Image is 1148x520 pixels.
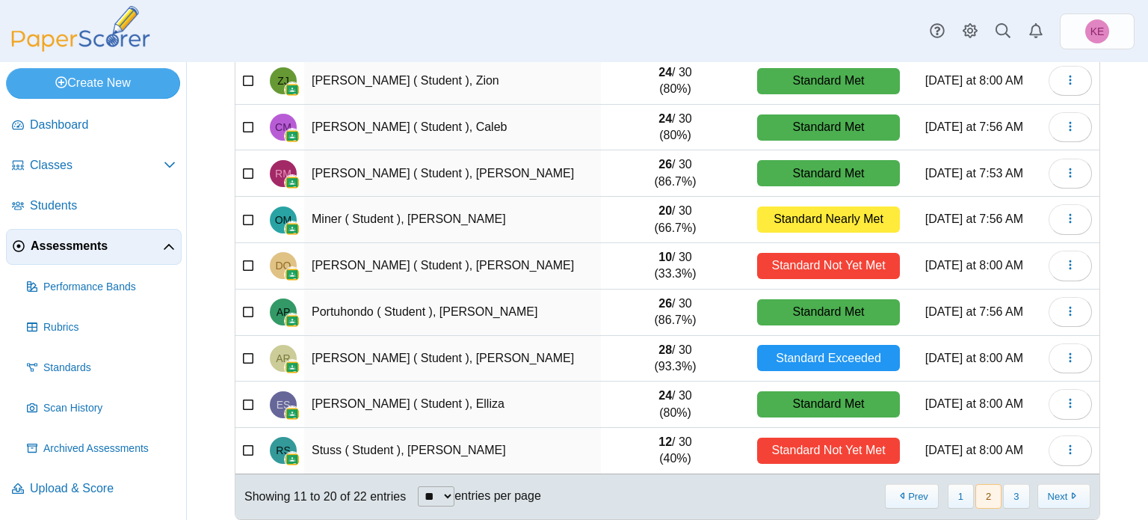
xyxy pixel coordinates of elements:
[304,197,601,243] td: Miner ( Student ), [PERSON_NAME]
[43,401,176,416] span: Scan History
[757,68,900,94] div: Standard Met
[43,320,176,335] span: Rubrics
[757,114,900,141] div: Standard Met
[43,280,176,295] span: Performance Bands
[658,158,672,171] b: 26
[1085,19,1109,43] span: Kimberly Evans
[658,251,672,263] b: 10
[454,489,541,502] label: entries per page
[6,108,182,144] a: Dashboard
[43,441,176,456] span: Archived Assessments
[601,290,750,336] td: / 30 (86.7%)
[304,428,601,474] td: Stuss ( Student ), [PERSON_NAME]
[30,117,176,133] span: Dashboard
[658,112,672,125] b: 24
[757,160,900,186] div: Standard Met
[276,445,290,456] span: Riley Stuss ( Student )
[285,129,300,144] img: googleClassroom-logo.png
[601,197,750,243] td: / 30 (66.7%)
[275,168,291,179] span: Riley McGee ( Student )
[285,406,300,421] img: googleClassroom-logo.png
[1060,13,1135,49] a: Kimberly Evans
[658,435,672,448] b: 12
[925,352,1023,364] time: Sep 29, 2025 at 8:00 AM
[658,343,672,356] b: 28
[285,267,300,282] img: googleClassroom-logo.png
[925,259,1023,272] time: Sep 29, 2025 at 8:00 AM
[285,360,300,375] img: googleClassroom-logo.png
[601,150,750,197] td: / 30 (86.7%)
[601,382,750,428] td: / 30 (80%)
[6,229,182,265] a: Assessments
[304,382,601,428] td: [PERSON_NAME] ( Student ), Elliza
[601,105,750,151] td: / 30 (80%)
[6,471,182,507] a: Upload & Score
[6,148,182,184] a: Classes
[30,480,176,497] span: Upload & Score
[925,305,1023,318] time: Sep 29, 2025 at 7:56 AM
[948,484,974,509] button: 1
[275,122,291,132] span: Caleb Mallo ( Student )
[304,336,601,382] td: [PERSON_NAME] ( Student ), [PERSON_NAME]
[304,105,601,151] td: [PERSON_NAME] ( Student ), Caleb
[885,484,938,509] button: Previous
[757,207,900,233] div: Standard Nearly Met
[1037,484,1090,509] button: Next
[925,397,1023,410] time: Sep 29, 2025 at 8:00 AM
[925,167,1023,180] time: Sep 29, 2025 at 7:53 AM
[31,238,163,254] span: Assessments
[21,431,182,467] a: Archived Assessments
[30,198,176,214] span: Students
[757,299,900,325] div: Standard Met
[1003,484,1029,509] button: 3
[757,345,900,371] div: Standard Exceeded
[304,58,601,105] td: [PERSON_NAME] ( Student ), Zion
[757,253,900,279] div: Standard Not Yet Met
[304,290,601,336] td: Portuhondo ( Student ), [PERSON_NAME]
[6,189,182,224] a: Students
[658,66,672,79] b: 24
[277,400,291,410] span: Elliza Scardino ( Student )
[1090,26,1105,37] span: Kimberly Evans
[6,6,155,52] img: PaperScorer
[6,68,180,98] a: Create New
[883,484,1090,509] nav: pagination
[1019,15,1052,48] a: Alerts
[285,221,300,236] img: googleClassroom-logo.png
[658,204,672,217] b: 20
[925,212,1023,225] time: Sep 29, 2025 at 7:56 AM
[925,120,1023,133] time: Sep 29, 2025 at 7:56 AM
[285,82,300,97] img: googleClassroom-logo.png
[43,361,176,376] span: Standards
[276,353,290,364] span: Alec Ritter ( Student )
[658,297,672,310] b: 26
[601,336,750,382] td: / 30 (93.3%)
[276,260,291,271] span: Damian Owusu ( Student )
[601,243,750,290] td: / 30 (33.3%)
[6,41,155,54] a: PaperScorer
[277,307,291,317] span: Andre Portuhondo ( Student )
[658,389,672,402] b: 24
[925,74,1023,87] time: Sep 29, 2025 at 8:00 AM
[304,243,601,290] td: [PERSON_NAME] ( Student ), [PERSON_NAME]
[277,76,289,86] span: Zion Jones ( Student )
[21,269,182,305] a: Performance Bands
[285,175,300,190] img: googleClassroom-logo.png
[925,444,1023,456] time: Sep 29, 2025 at 8:00 AM
[757,391,900,417] div: Standard Met
[601,428,750,474] td: / 30 (40%)
[285,313,300,328] img: googleClassroom-logo.png
[285,452,300,467] img: googleClassroom-logo.png
[975,484,1002,509] button: 2
[601,58,750,105] td: / 30 (80%)
[30,157,164,174] span: Classes
[21,310,182,346] a: Rubrics
[304,150,601,197] td: [PERSON_NAME] ( Student ), [PERSON_NAME]
[21,350,182,386] a: Standards
[275,215,292,225] span: Olivia Miner ( Student )
[235,474,406,519] div: Showing 11 to 20 of 22 entries
[757,438,900,464] div: Standard Not Yet Met
[21,391,182,426] a: Scan History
